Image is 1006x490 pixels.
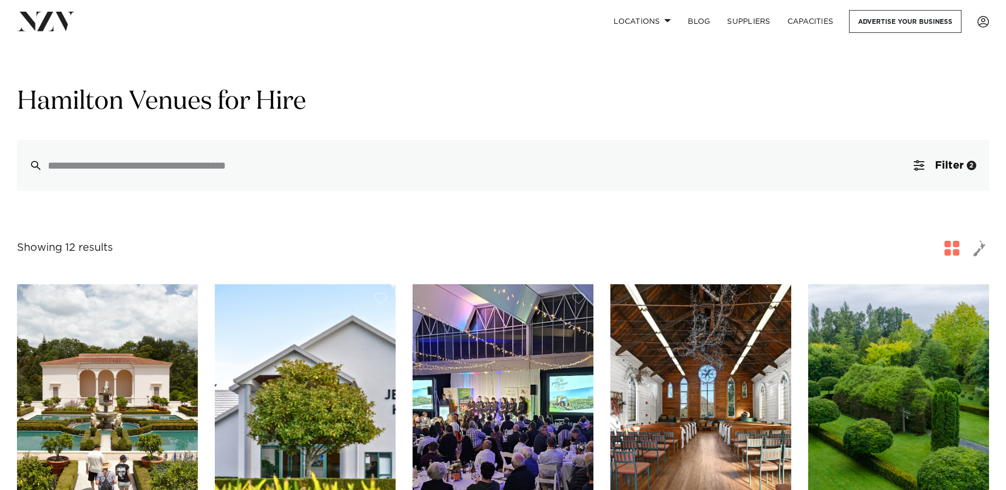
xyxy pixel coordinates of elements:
button: Filter2 [901,140,989,191]
span: Filter [935,160,964,171]
div: 2 [967,161,976,170]
a: Locations [605,10,679,33]
div: Showing 12 results [17,240,113,256]
h1: Hamilton Venues for Hire [17,85,989,119]
a: SUPPLIERS [719,10,778,33]
a: BLOG [679,10,719,33]
img: nzv-logo.png [17,12,75,31]
a: Capacities [779,10,842,33]
a: Advertise your business [849,10,961,33]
